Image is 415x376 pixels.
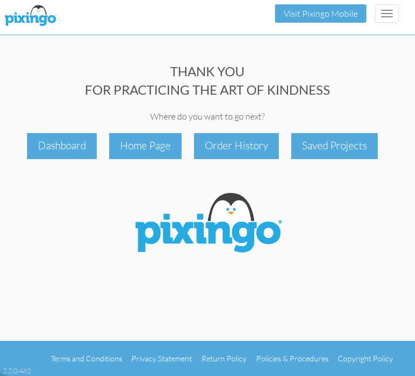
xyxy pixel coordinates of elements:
img: Pixingo Logo [126,186,289,263]
a: Copyright Policy [338,354,393,363]
a: Terms and Conditions [51,354,122,363]
div: Saved Projects [291,133,378,159]
div: 2.2.0-462 [3,366,31,375]
a: Visit Pixingo Mobile [284,8,358,19]
div: Order History [194,133,279,159]
a: Privacy Statement [131,354,192,363]
button: Visit Pixingo Mobile [275,4,366,23]
div: Dashboard [27,133,97,159]
a: Return Policy [202,354,246,363]
div: Home Page [109,133,182,159]
img: pixingo logo [2,3,59,30]
a: Policies & Procedures [256,354,329,363]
